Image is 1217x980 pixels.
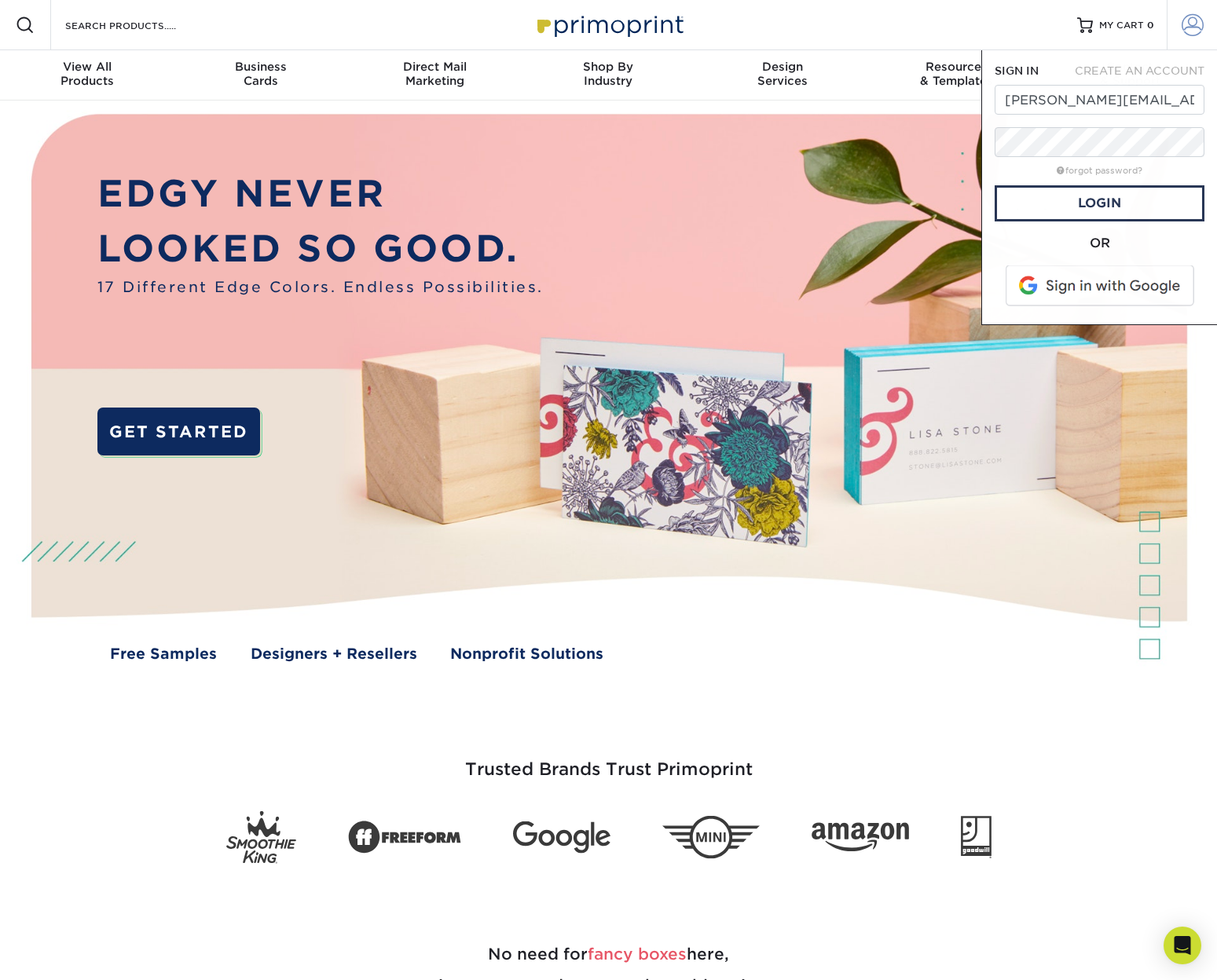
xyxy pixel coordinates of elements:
[97,221,544,276] p: LOOKED SO GOOD.
[995,185,1204,221] a: Login
[251,643,417,665] a: Designers + Resellers
[513,821,610,854] img: Google
[97,166,544,221] p: EDGY NEVER
[695,50,869,101] a: DesignServices
[4,932,134,975] iframe: Google Customer Reviews
[149,722,1069,799] h3: Trusted Brands Trust Primoprint
[110,643,217,665] a: Free Samples
[695,60,869,88] div: Services
[869,60,1043,88] div: & Templates
[530,8,687,42] img: Primoprint
[450,643,603,665] a: Nonprofit Solutions
[97,276,544,298] span: 17 Different Edge Colors. Endless Possibilities.
[174,60,347,74] span: Business
[1057,166,1142,176] a: forgot password?
[97,408,260,455] a: GET STARTED
[869,60,1043,74] span: Resources
[1075,64,1204,77] span: CREATE AN ACCOUNT
[1099,19,1144,32] span: MY CART
[995,234,1204,253] div: OR
[226,811,296,864] img: Smoothie King
[174,50,347,101] a: BusinessCards
[588,945,687,964] span: fancy boxes
[348,50,522,101] a: Direct MailMarketing
[64,16,217,35] input: SEARCH PRODUCTS.....
[348,812,461,862] img: Freeform
[961,816,992,858] img: Goodwill
[995,85,1204,115] input: Email
[1147,20,1154,31] span: 0
[522,60,695,88] div: Industry
[812,822,909,852] img: Amazon
[348,60,522,74] span: Direct Mail
[522,50,695,101] a: Shop ByIndustry
[869,50,1043,101] a: Resources& Templates
[522,60,695,74] span: Shop By
[995,64,1039,77] span: SIGN IN
[662,816,760,859] img: Mini
[174,60,347,88] div: Cards
[695,60,869,74] span: Design
[348,60,522,88] div: Marketing
[1164,927,1201,964] div: Open Intercom Messenger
